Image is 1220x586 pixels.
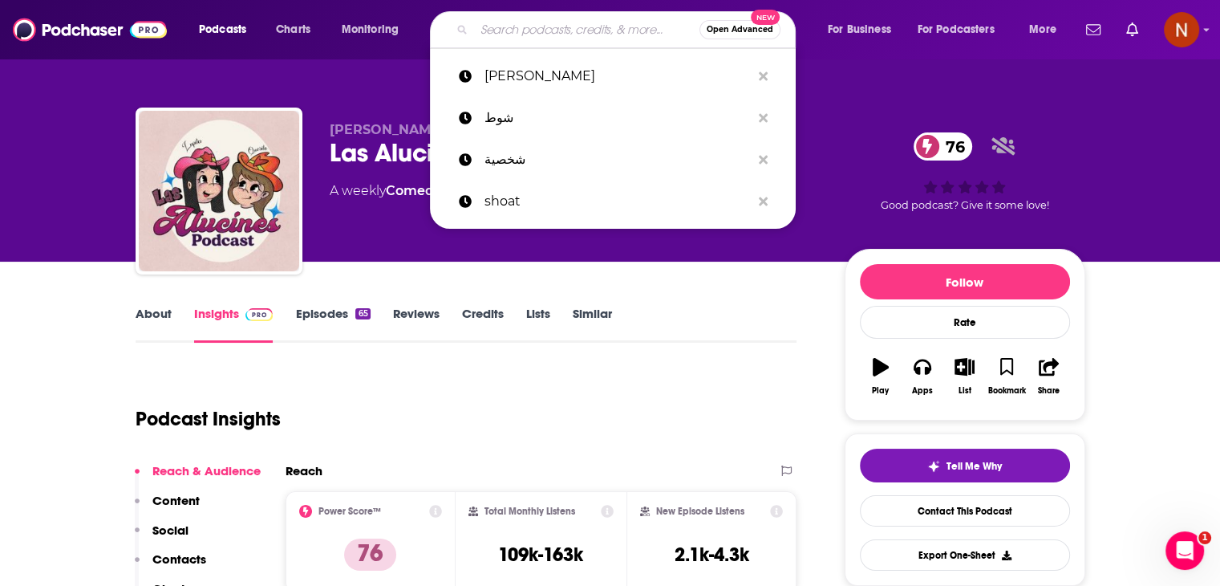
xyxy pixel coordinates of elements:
div: Share [1038,386,1060,396]
a: Contact This Podcast [860,495,1070,527]
a: Reviews [393,306,440,343]
button: Export One-Sheet [860,539,1070,571]
span: For Podcasters [918,18,995,41]
span: For Business [828,18,891,41]
a: Charts [265,17,320,43]
h2: New Episode Listens [656,506,744,517]
div: Apps [912,386,933,396]
span: More [1029,18,1056,41]
a: Similar [573,306,612,343]
a: Lists [526,306,550,343]
button: Play [860,348,902,405]
button: open menu [817,17,911,43]
button: tell me why sparkleTell Me Why [860,449,1070,482]
a: Episodes65 [295,306,370,343]
button: List [943,348,985,405]
h3: 109k-163k [498,543,583,567]
p: شخصية [484,139,751,181]
img: Podchaser - Follow, Share and Rate Podcasts [13,14,167,45]
iframe: Intercom live chat [1165,531,1204,570]
div: List [959,386,971,396]
span: Monitoring [342,18,399,41]
span: Logged in as AdelNBM [1164,12,1199,47]
span: 1 [1198,531,1211,544]
h2: Reach [286,463,322,478]
p: Reach & Audience [152,463,261,478]
img: Podchaser Pro [245,308,274,321]
p: Content [152,493,200,508]
h2: Power Score™ [318,506,381,517]
div: Search podcasts, credits, & more... [445,11,811,48]
h1: Podcast Insights [136,407,281,431]
button: Apps [902,348,943,405]
button: Show profile menu [1164,12,1199,47]
div: A weekly podcast [330,181,492,201]
input: Search podcasts, credits, & more... [474,17,699,43]
a: شخصية [430,139,796,181]
span: Tell Me Why [946,460,1002,473]
p: Contacts [152,551,206,567]
span: 76 [930,132,973,161]
button: Open AdvancedNew [699,20,780,39]
a: About [136,306,172,343]
a: [PERSON_NAME] [430,55,796,97]
a: InsightsPodchaser Pro [194,306,274,343]
button: Content [135,493,200,523]
button: Follow [860,264,1070,299]
span: [PERSON_NAME] y [PERSON_NAME] (Quesito) [330,122,642,137]
button: Social [135,523,188,552]
button: Bookmark [986,348,1027,405]
a: Comedy [386,183,441,198]
a: شوط [430,97,796,139]
img: User Profile [1164,12,1199,47]
span: Podcasts [199,18,246,41]
a: Show notifications dropdown [1080,16,1107,43]
div: Play [872,386,889,396]
p: Lupita Villalobos [484,55,751,97]
div: Bookmark [987,386,1025,396]
a: Credits [462,306,504,343]
span: New [751,10,780,25]
button: open menu [330,17,420,43]
img: tell me why sparkle [927,460,940,473]
h2: Total Monthly Listens [484,506,575,517]
p: شوط [484,97,751,139]
div: 65 [355,308,370,319]
div: Rate [860,306,1070,339]
div: 76Good podcast? Give it some love! [845,122,1085,222]
a: Show notifications dropdown [1120,16,1145,43]
img: Las Alucines [139,111,299,271]
p: Social [152,523,188,538]
a: 76 [914,132,973,161]
button: open menu [188,17,267,43]
h3: 2.1k-4.3k [675,543,749,567]
button: open menu [1018,17,1076,43]
p: 76 [344,539,396,571]
button: Contacts [135,551,206,581]
button: Share [1027,348,1069,405]
span: Good podcast? Give it some love! [881,199,1049,211]
span: Charts [276,18,310,41]
button: Reach & Audience [135,463,261,493]
span: Open Advanced [707,26,773,34]
button: open menu [907,17,1018,43]
a: shoat [430,181,796,222]
p: shoat [484,181,751,222]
